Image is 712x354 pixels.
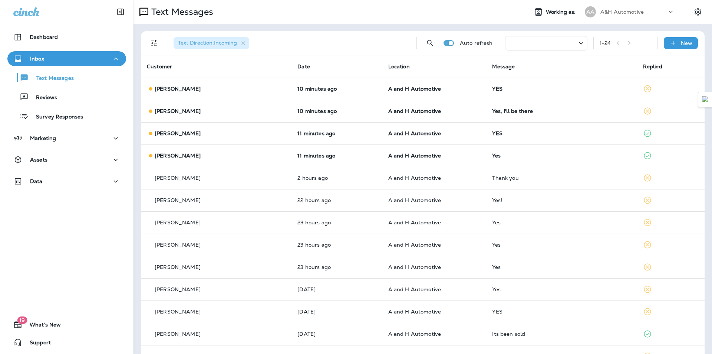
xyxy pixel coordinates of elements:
p: [PERSON_NAME] [155,309,201,315]
p: Data [30,178,43,184]
p: Inbox [30,56,44,62]
p: Dashboard [30,34,58,40]
button: 19What's New [7,317,126,332]
p: Sep 22, 2025 10:17 AM [297,153,376,159]
span: Customer [147,63,172,70]
span: A and H Automotive [388,175,441,181]
button: Support [7,335,126,350]
p: Sep 22, 2025 10:18 AM [297,108,376,114]
p: Text Messages [29,75,74,82]
p: [PERSON_NAME] [155,197,201,203]
p: Text Messages [148,6,213,17]
span: Working as: [546,9,577,15]
p: Marketing [30,135,56,141]
div: Yes [492,242,631,248]
p: [PERSON_NAME] [155,108,201,114]
div: Yes [492,264,631,270]
span: A and H Automotive [388,331,441,337]
div: YES [492,309,631,315]
span: A and H Automotive [388,219,441,226]
span: A and H Automotive [388,152,441,159]
p: Sep 21, 2025 10:45 AM [297,242,376,248]
span: Date [297,63,310,70]
p: [PERSON_NAME] [155,242,201,248]
button: Search Messages [423,36,438,51]
p: Sep 21, 2025 10:18 AM [297,309,376,315]
button: Assets [7,152,126,167]
button: Marketing [7,131,126,146]
p: Auto refresh [460,40,493,46]
span: 19 [17,316,27,324]
div: Text Direction:Incoming [174,37,249,49]
span: A and H Automotive [388,85,441,92]
span: A and H Automotive [388,197,441,204]
p: Sep 21, 2025 10:29 AM [297,264,376,270]
span: A and H Automotive [388,130,441,137]
p: A&H Automotive [600,9,644,15]
p: Survey Responses [29,114,83,121]
div: 1 - 24 [600,40,611,46]
button: Collapse Sidebar [110,4,131,19]
button: Filters [147,36,162,51]
span: A and H Automotive [388,286,441,293]
button: Dashboard [7,30,126,45]
div: Yes [492,286,631,292]
p: [PERSON_NAME] [155,86,201,92]
span: Location [388,63,410,70]
p: [PERSON_NAME] [155,220,201,225]
span: Support [22,340,51,348]
button: Inbox [7,51,126,66]
p: Sep 21, 2025 10:45 AM [297,220,376,225]
p: Assets [30,157,47,163]
p: Reviews [29,94,57,101]
button: Reviews [7,89,126,105]
button: Survey Responses [7,108,126,124]
button: Settings [691,5,705,19]
span: What's New [22,322,61,331]
img: Detect Auto [702,96,709,103]
div: YES [492,86,631,92]
span: A and H Automotive [388,264,441,270]
div: Thank you [492,175,631,181]
p: [PERSON_NAME] [155,264,201,270]
span: Message [492,63,515,70]
p: New [681,40,692,46]
div: YES [492,130,631,136]
span: A and H Automotive [388,241,441,248]
p: Sep 22, 2025 08:07 AM [297,175,376,181]
div: AA [585,6,596,17]
span: A and H Automotive [388,308,441,315]
p: Sep 22, 2025 10:18 AM [297,86,376,92]
p: Sep 21, 2025 10:25 AM [297,286,376,292]
span: Replied [643,63,662,70]
p: Sep 21, 2025 11:53 AM [297,197,376,203]
div: Yes [492,220,631,225]
span: A and H Automotive [388,108,441,114]
span: Text Direction : Incoming [178,39,237,46]
button: Text Messages [7,70,126,85]
p: [PERSON_NAME] [155,153,201,159]
div: Its been sold [492,331,631,337]
p: [PERSON_NAME] [155,130,201,136]
p: [PERSON_NAME] [155,175,201,181]
div: Yes, I'll be there [492,108,631,114]
div: Yes [492,153,631,159]
div: Yes! [492,197,631,203]
p: Sep 22, 2025 10:17 AM [297,130,376,136]
p: [PERSON_NAME] [155,286,201,292]
p: Sep 20, 2025 10:41 AM [297,331,376,337]
button: Data [7,174,126,189]
p: [PERSON_NAME] [155,331,201,337]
